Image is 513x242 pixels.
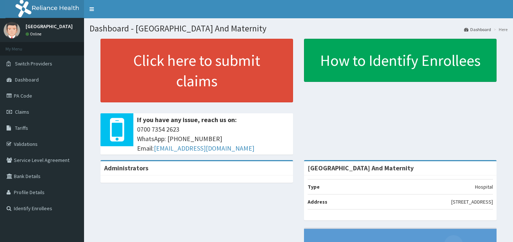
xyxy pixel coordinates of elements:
img: User Image [4,22,20,38]
a: Dashboard [464,26,491,33]
h1: Dashboard - [GEOGRAPHIC_DATA] And Maternity [90,24,508,33]
li: Here [492,26,508,33]
span: Switch Providers [15,60,52,67]
a: [EMAIL_ADDRESS][DOMAIN_NAME] [154,144,254,152]
b: If you have any issue, reach us on: [137,116,237,124]
p: [GEOGRAPHIC_DATA] [26,24,73,29]
span: Dashboard [15,76,39,83]
a: Click here to submit claims [100,39,293,102]
p: [STREET_ADDRESS] [451,198,493,205]
p: Hospital [475,183,493,190]
span: Claims [15,109,29,115]
a: How to Identify Enrollees [304,39,497,82]
a: Online [26,31,43,37]
span: Tariffs [15,125,28,131]
span: 0700 7354 2623 WhatsApp: [PHONE_NUMBER] Email: [137,125,289,153]
b: Type [308,184,320,190]
strong: [GEOGRAPHIC_DATA] And Maternity [308,164,414,172]
b: Address [308,198,327,205]
b: Administrators [104,164,148,172]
